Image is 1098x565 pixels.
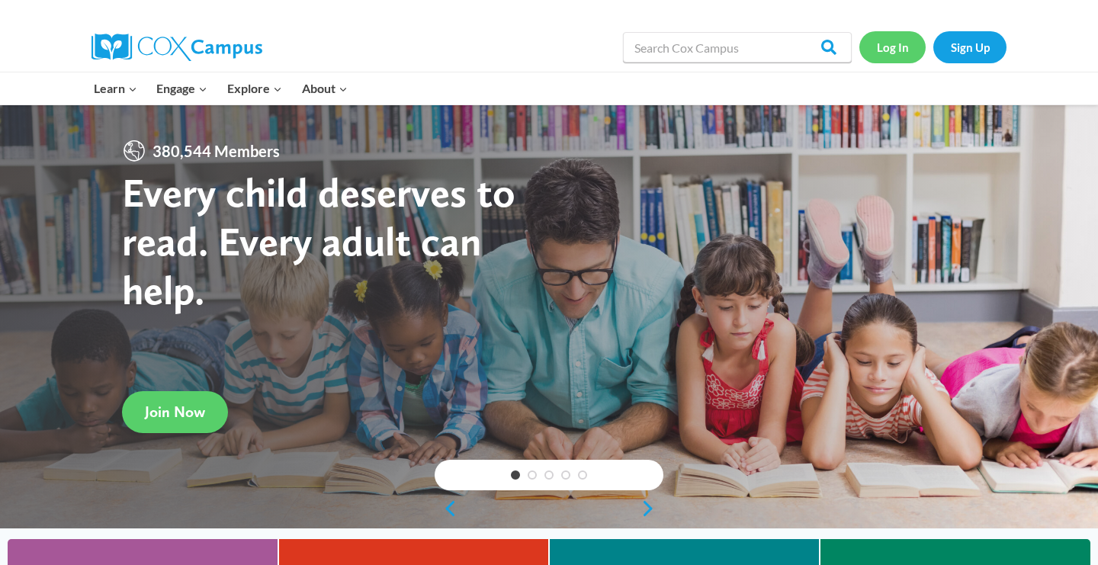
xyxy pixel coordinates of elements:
[217,72,292,104] button: Child menu of Explore
[435,493,663,524] div: content slider buttons
[91,34,262,61] img: Cox Campus
[84,72,357,104] nav: Primary Navigation
[578,470,587,480] a: 5
[528,470,537,480] a: 2
[84,72,147,104] button: Child menu of Learn
[146,139,286,163] span: 380,544 Members
[511,470,520,480] a: 1
[122,168,515,313] strong: Every child deserves to read. Every adult can help.
[122,391,228,433] a: Join Now
[145,403,205,421] span: Join Now
[147,72,218,104] button: Child menu of Engage
[859,31,1006,63] nav: Secondary Navigation
[435,499,457,518] a: previous
[859,31,926,63] a: Log In
[640,499,663,518] a: next
[544,470,554,480] a: 3
[292,72,358,104] button: Child menu of About
[623,32,852,63] input: Search Cox Campus
[561,470,570,480] a: 4
[933,31,1006,63] a: Sign Up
